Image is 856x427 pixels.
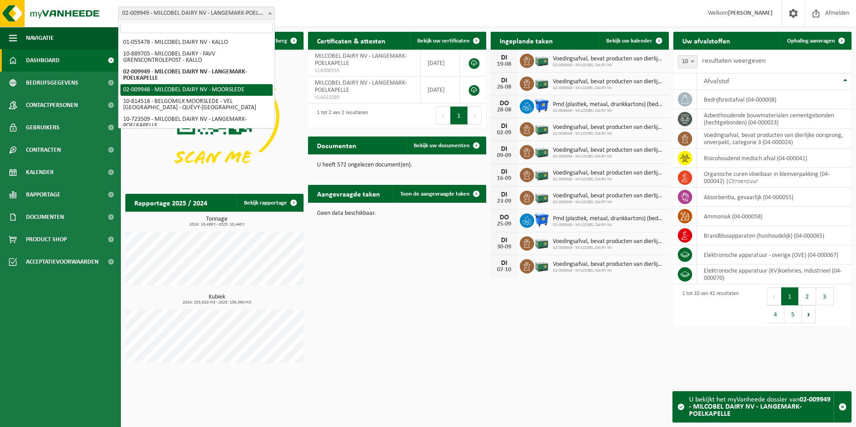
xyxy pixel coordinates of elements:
div: 16-09 [495,175,513,182]
span: 02-009949 - MILCOBEL DAIRY NV [553,85,664,91]
h2: Uw afvalstoffen [673,32,739,49]
button: Verberg [260,32,303,50]
span: 02-009949 - MILCOBEL DAIRY NV [553,154,664,159]
td: asbesthoudende bouwmaterialen cementgebonden (hechtgebonden) (04-000023) [697,109,852,129]
span: Ophaling aanvragen [787,38,835,44]
td: brandblusapparaten (huishoudelijk) (04-000065) [697,226,852,245]
span: 02-009949 - MILCOBEL DAIRY NV [553,200,664,205]
div: DI [495,145,513,153]
span: Rapportage [26,184,60,206]
span: Kalender [26,161,54,184]
button: 4 [767,305,784,323]
div: DI [495,123,513,130]
div: 26-08 [495,84,513,90]
li: 02-009949 - MILCOBEL DAIRY NV - LANGEMARK-POELKAPELLE [120,66,273,84]
span: Dashboard [26,49,60,72]
span: Product Shop [26,228,67,251]
button: Next [468,107,482,124]
h2: Certificaten & attesten [308,32,394,49]
div: DI [495,191,513,198]
td: risicohoudend medisch afval (04-000041) [697,149,852,168]
img: PB-LB-0680-HPE-GN-01 [534,258,549,273]
button: Next [802,305,816,323]
span: Voedingsafval, bevat producten van dierlijke oorsprong, onverpakt, categorie 3 [553,238,664,245]
td: voedingsafval, bevat producten van dierlijke oorsprong, onverpakt, categorie 3 (04-000024) [697,129,852,149]
img: PB-LB-0680-HPE-GN-01 [534,121,549,136]
span: MILCOBEL DAIRY NV - LANGEMARK-POELKAPELLE [315,53,407,67]
div: 09-09 [495,153,513,159]
div: 25-09 [495,221,513,227]
td: elektronische apparatuur (KV)koelvries, industrieel (04-000070) [697,265,852,284]
img: PB-LB-0680-HPE-GN-01 [534,144,549,159]
button: 5 [784,305,802,323]
img: PB-LB-0680-HPE-GN-01 [534,52,549,68]
span: Acceptatievoorwaarden [26,251,98,273]
span: Documenten [26,206,64,228]
li: 10-889705 - MILCOBEL DAIRY - FAVV GRENSCONTROLEPOST - KALLO [120,48,273,66]
span: VLA900555 [315,67,414,74]
span: 2024: 19,499 t - 2025: 10,440 t [130,222,304,227]
td: elektronische apparatuur - overige (OVE) (04-000067) [697,245,852,265]
div: 19-08 [495,61,513,68]
span: Voedingsafval, bevat producten van dierlijke oorsprong, onverpakt, categorie 3 [553,147,664,154]
span: 10 [678,56,697,68]
div: 1 tot 2 van 2 resultaten [312,106,368,125]
span: Bekijk uw certificaten [417,38,470,44]
span: 10 [678,55,698,68]
span: 02-009949 - MILCOBEL DAIRY NV [553,222,664,228]
h2: Rapportage 2025 / 2024 [125,194,216,211]
span: Voedingsafval, bevat producten van dierlijke oorsprong, onverpakt, categorie 3 [553,170,664,177]
span: 02-009949 - MILCOBEL DAIRY NV - LANGEMARK-POELKAPELLE [119,7,274,20]
img: PB-LB-0680-HPE-GN-01 [534,189,549,205]
div: DI [495,237,513,244]
h2: Ingeplande taken [491,32,562,49]
div: DI [495,54,513,61]
div: 30-09 [495,244,513,250]
span: MILCOBEL DAIRY NV - LANGEMARK-POELKAPELLE [315,80,407,94]
span: Afvalstof [704,78,729,85]
button: 3 [816,287,834,305]
span: Navigatie [26,27,54,49]
div: DO [495,214,513,221]
span: Voedingsafval, bevat producten van dierlijke oorsprong, onverpakt, categorie 3 [553,124,664,131]
div: DI [495,168,513,175]
button: Previous [767,287,781,305]
img: WB-1100-HPE-BE-01 [534,212,549,227]
span: Pmd (plastiek, metaal, drankkartons) (bedrijven) [553,101,664,108]
div: 02-09 [495,130,513,136]
span: Bedrijfsgegevens [26,72,78,94]
span: 02-009949 - MILCOBEL DAIRY NV [553,108,664,114]
span: Contracten [26,139,61,161]
img: PB-LB-0680-HPE-GN-01 [534,75,549,90]
i: Citroenzuur [728,178,758,185]
div: 28-08 [495,107,513,113]
li: 01-055478 - MILCOBEL DAIRY NV - KALLO [120,37,273,48]
div: 23-09 [495,198,513,205]
span: Pmd (plastiek, metaal, drankkartons) (bedrijven) [553,215,664,222]
div: U bekijkt het myVanheede dossier van [689,392,834,422]
td: absorbentia, gevaarlijk (04-000055) [697,188,852,207]
li: 02-009948 - MILCOBEL DAIRY NV - MOORSLEDE [120,84,273,96]
button: 1 [450,107,468,124]
img: PB-LB-0680-HPE-GN-01 [534,235,549,250]
td: bedrijfsrestafval (04-000008) [697,90,852,109]
p: Geen data beschikbaar. [317,210,477,217]
h3: Tonnage [130,216,304,227]
p: U heeft 572 ongelezen document(en). [317,162,477,168]
span: Bekijk uw kalender [606,38,652,44]
td: [DATE] [421,50,460,77]
span: 02-009949 - MILCOBEL DAIRY NV [553,63,664,68]
strong: 02-009949 - MILCOBEL DAIRY NV - LANGEMARK-POELKAPELLE [689,396,830,418]
a: Bekijk uw kalender [599,32,668,50]
div: DO [495,100,513,107]
span: 02-009949 - MILCOBEL DAIRY NV [553,131,664,137]
span: Contactpersonen [26,94,78,116]
a: Toon de aangevraagde taken [393,185,485,203]
span: 02-009949 - MILCOBEL DAIRY NV - LANGEMARK-POELKAPELLE [118,7,275,20]
span: Voedingsafval, bevat producten van dierlijke oorsprong, onverpakt, categorie 3 [553,261,664,268]
a: Bekijk uw certificaten [410,32,485,50]
span: 02-009949 - MILCOBEL DAIRY NV [553,177,664,182]
div: 1 tot 10 van 42 resultaten [678,286,739,324]
span: VLA613289 [315,94,414,101]
button: Previous [436,107,450,124]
